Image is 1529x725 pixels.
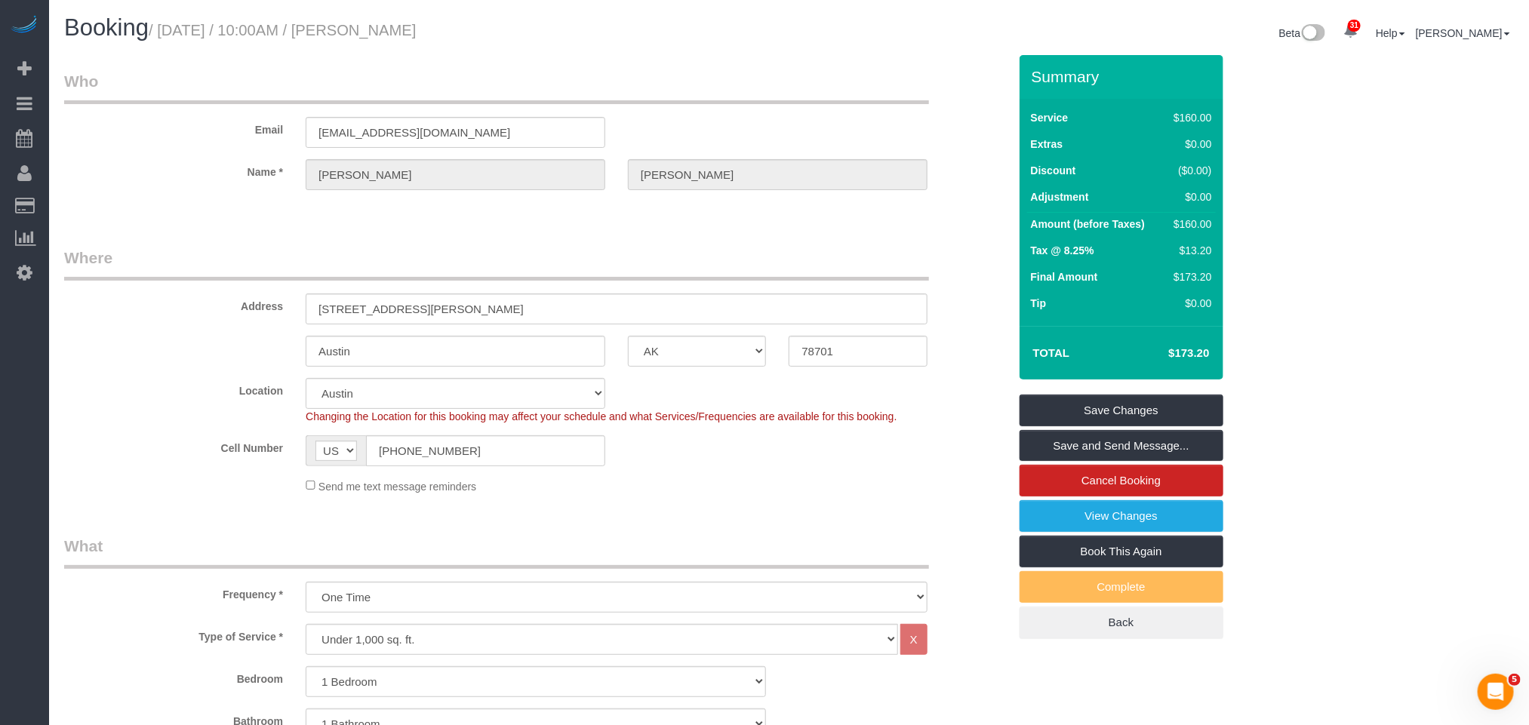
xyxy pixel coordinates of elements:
[1478,674,1514,710] iframe: Intercom live chat
[53,293,294,314] label: Address
[1168,296,1211,311] div: $0.00
[628,159,928,190] input: Last Name
[1168,189,1211,204] div: $0.00
[1032,68,1216,85] h3: Summary
[1336,15,1365,48] a: 31
[1031,217,1145,232] label: Amount (before Taxes)
[1168,243,1211,258] div: $13.20
[789,336,927,367] input: Zip Code
[53,159,294,180] label: Name *
[64,14,149,41] span: Booking
[1416,27,1510,39] a: [PERSON_NAME]
[1168,269,1211,284] div: $173.20
[1031,189,1089,204] label: Adjustment
[1031,110,1069,125] label: Service
[306,410,897,422] span: Changing the Location for this booking may affect your schedule and what Services/Frequencies are...
[64,70,929,104] legend: Who
[1031,137,1063,152] label: Extras
[306,336,605,367] input: City
[53,666,294,687] label: Bedroom
[53,378,294,398] label: Location
[64,535,929,569] legend: What
[1031,269,1098,284] label: Final Amount
[1168,137,1211,152] div: $0.00
[1031,243,1094,258] label: Tax @ 8.25%
[1168,110,1211,125] div: $160.00
[1020,536,1223,567] a: Book This Again
[1348,20,1361,32] span: 31
[53,435,294,456] label: Cell Number
[366,435,605,466] input: Cell Number
[1031,296,1047,311] label: Tip
[318,480,476,492] span: Send me text message reminders
[1279,27,1326,39] a: Beta
[306,159,605,190] input: First Name
[1031,163,1076,178] label: Discount
[1509,674,1521,686] span: 5
[1168,217,1211,232] div: $160.00
[306,117,605,148] input: Email
[1020,465,1223,496] a: Cancel Booking
[1020,500,1223,532] a: View Changes
[53,582,294,602] label: Frequency *
[1020,430,1223,462] a: Save and Send Message...
[53,117,294,137] label: Email
[149,22,416,38] small: / [DATE] / 10:00AM / [PERSON_NAME]
[1123,347,1209,360] h4: $173.20
[53,624,294,644] label: Type of Service *
[1168,163,1211,178] div: ($0.00)
[1376,27,1405,39] a: Help
[1033,346,1070,359] strong: Total
[1300,24,1325,44] img: New interface
[1020,395,1223,426] a: Save Changes
[1020,607,1223,638] a: Back
[64,247,929,281] legend: Where
[9,15,39,36] img: Automaid Logo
